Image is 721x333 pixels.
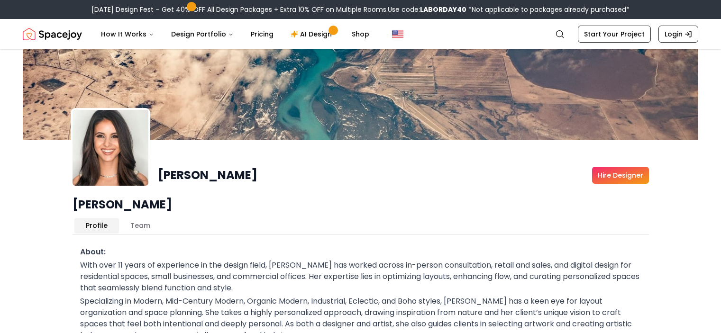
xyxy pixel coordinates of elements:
img: designer [73,110,148,186]
h1: [PERSON_NAME] [73,197,649,212]
button: How It Works [93,25,162,44]
img: Spacejoy Logo [23,25,82,44]
h1: [PERSON_NAME] [158,168,257,183]
div: [DATE] Design Fest – Get 40% OFF All Design Packages + Extra 10% OFF on Multiple Rooms. [91,5,630,14]
h3: About: [80,246,641,258]
span: *Not applicable to packages already purchased* [466,5,630,14]
a: Login [658,26,698,43]
nav: Main [93,25,377,44]
button: Team [119,218,162,233]
span: Use code: [388,5,466,14]
img: Angela cover image [23,49,698,140]
p: With over 11 years of experience in the design field, [PERSON_NAME] has worked across in-person c... [80,260,641,294]
a: AI Design [283,25,342,44]
nav: Global [23,19,698,49]
a: Shop [344,25,377,44]
button: Profile [74,218,119,233]
a: Pricing [243,25,281,44]
img: United States [392,28,403,40]
button: Design Portfolio [164,25,241,44]
a: Hire Designer [592,167,649,184]
b: LABORDAY40 [420,5,466,14]
a: Spacejoy [23,25,82,44]
a: Start Your Project [578,26,651,43]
